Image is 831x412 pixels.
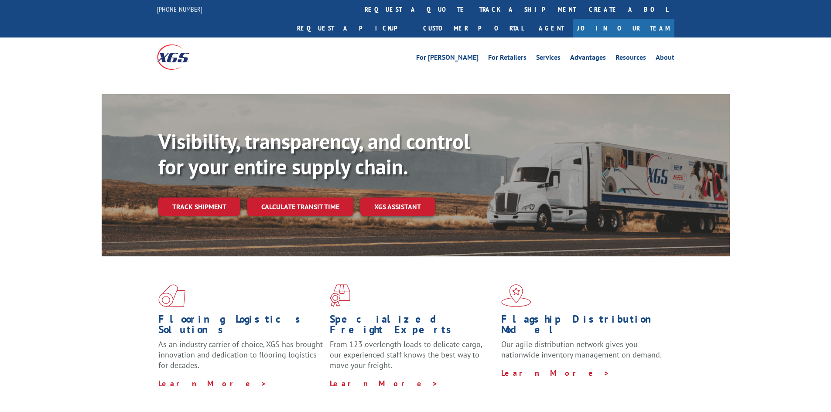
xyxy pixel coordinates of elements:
p: From 123 overlength loads to delicate cargo, our experienced staff knows the best way to move you... [330,339,495,378]
h1: Flagship Distribution Model [501,314,666,339]
a: Agent [530,19,573,37]
a: Advantages [570,54,606,64]
a: [PHONE_NUMBER] [157,5,202,14]
a: About [656,54,674,64]
img: xgs-icon-flagship-distribution-model-red [501,284,531,307]
span: As an industry carrier of choice, XGS has brought innovation and dedication to flooring logistics... [158,339,323,370]
b: Visibility, transparency, and control for your entire supply chain. [158,128,470,180]
a: XGS ASSISTANT [360,197,435,216]
a: Services [536,54,561,64]
span: Our agile distribution network gives you nationwide inventory management on demand. [501,339,662,360]
h1: Flooring Logistics Solutions [158,314,323,339]
a: Learn More > [501,368,610,378]
a: Customer Portal [417,19,530,37]
a: Learn More > [158,378,267,388]
a: Resources [616,54,646,64]
a: For [PERSON_NAME] [416,54,479,64]
a: Track shipment [158,197,240,216]
h1: Specialized Freight Experts [330,314,495,339]
a: Learn More > [330,378,438,388]
a: Calculate transit time [247,197,353,216]
a: Join Our Team [573,19,674,37]
a: Request a pickup [291,19,417,37]
a: For Retailers [488,54,527,64]
img: xgs-icon-total-supply-chain-intelligence-red [158,284,185,307]
img: xgs-icon-focused-on-flooring-red [330,284,350,307]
